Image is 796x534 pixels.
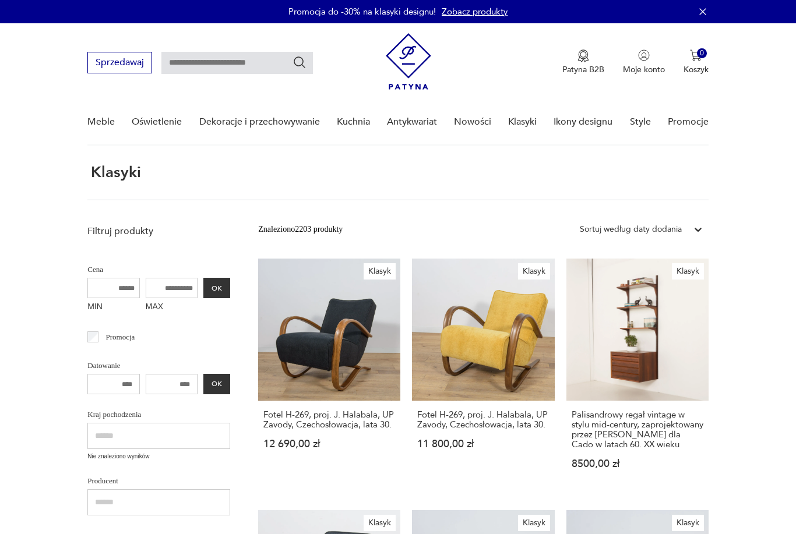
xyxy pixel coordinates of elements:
a: Antykwariat [387,100,437,144]
p: 12 690,00 zł [263,439,395,449]
p: Filtruj produkty [87,225,230,238]
img: Ikonka użytkownika [638,49,650,61]
a: Oświetlenie [132,100,182,144]
p: Patyna B2B [562,64,604,75]
p: 11 800,00 zł [417,439,549,449]
img: Ikona medalu [577,49,589,62]
a: Meble [87,100,115,144]
p: Nie znaleziono wyników [87,452,230,461]
p: Cena [87,263,230,276]
a: Klasyki [508,100,537,144]
button: 0Koszyk [684,49,709,75]
p: Promocja [106,331,135,344]
h1: Klasyki [87,164,141,181]
p: Producent [87,475,230,487]
p: Datowanie [87,359,230,372]
h3: Palisandrowy regał vintage w stylu mid-century, zaprojektowany przez [PERSON_NAME] dla Cado w lat... [572,410,703,450]
p: Moje konto [623,64,665,75]
div: Znaleziono 2203 produkty [258,223,343,236]
p: Kraj pochodzenia [87,408,230,421]
a: Ikonka użytkownikaMoje konto [623,49,665,75]
button: OK [203,374,230,394]
a: Zobacz produkty [442,6,508,17]
p: 8500,00 zł [572,459,703,469]
a: Dekoracje i przechowywanie [199,100,320,144]
a: KlasykPalisandrowy regał vintage w stylu mid-century, zaprojektowany przez Poula Cadoviusa dla Ca... [566,259,709,491]
a: Sprzedawaj [87,59,152,68]
a: Ikona medaluPatyna B2B [562,49,604,75]
button: Szukaj [293,55,307,69]
h3: Fotel H-269, proj. J. Halabala, UP Zavody, Czechosłowacja, lata 30. [417,410,549,430]
a: Promocje [668,100,709,144]
button: OK [203,278,230,298]
a: Kuchnia [337,100,370,144]
button: Patyna B2B [562,49,604,75]
a: Style [630,100,651,144]
img: Patyna - sklep z meblami i dekoracjami vintage [386,33,431,90]
label: MAX [146,298,198,317]
div: Sortuj według daty dodania [580,223,682,236]
p: Koszyk [684,64,709,75]
label: MIN [87,298,140,317]
a: Ikony designu [554,100,612,144]
a: Nowości [454,100,491,144]
p: Promocja do -30% na klasyki designu! [288,6,436,17]
a: KlasykFotel H-269, proj. J. Halabala, UP Zavody, Czechosłowacja, lata 30.Fotel H-269, proj. J. Ha... [258,259,400,491]
button: Sprzedawaj [87,52,152,73]
a: KlasykFotel H-269, proj. J. Halabala, UP Zavody, Czechosłowacja, lata 30.Fotel H-269, proj. J. Ha... [412,259,554,491]
button: Moje konto [623,49,665,75]
img: Ikona koszyka [690,49,702,61]
div: 0 [697,48,707,58]
h3: Fotel H-269, proj. J. Halabala, UP Zavody, Czechosłowacja, lata 30. [263,410,395,430]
